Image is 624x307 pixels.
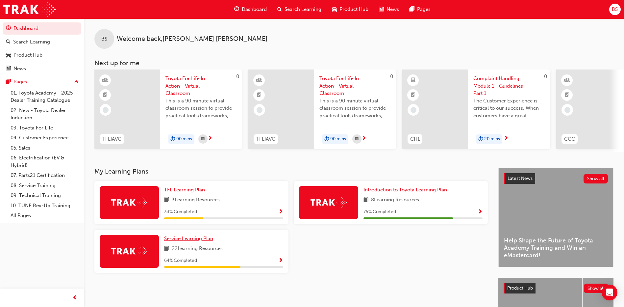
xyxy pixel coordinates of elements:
[411,76,415,85] span: learningResourceType_ELEARNING-icon
[164,186,208,194] a: TFL Learning Plan
[363,208,396,216] span: 75 % Completed
[484,135,500,143] span: 20 mins
[404,3,436,16] a: pages-iconPages
[371,196,419,204] span: 8 Learning Resources
[602,285,617,300] div: Open Intercom Messenger
[165,97,237,120] span: This is a 90 minute virtual classroom session to provide practical tools/frameworks, behaviours a...
[3,76,81,88] button: Pages
[387,6,399,13] span: News
[8,123,81,133] a: 03. Toyota For Life
[584,174,608,183] button: Show all
[363,196,368,204] span: book-icon
[257,76,262,85] span: learningResourceType_INSTRUCTOR_LED-icon
[504,136,509,142] span: next-icon
[8,170,81,181] a: 07. Parts21 Certification
[8,210,81,221] a: All Pages
[6,26,11,32] span: guage-icon
[3,63,81,75] a: News
[311,197,347,208] img: Trak
[248,70,396,149] a: 0TFLIAVCToyota For Life In Action - Virtual ClassroomThis is a 90 minute virtual classroom sessio...
[74,78,79,86] span: up-icon
[544,73,547,79] span: 0
[285,6,321,13] span: Search Learning
[101,35,107,43] span: BS
[164,235,216,242] a: Service Learning Plan
[609,4,621,15] button: BS
[229,3,272,16] a: guage-iconDashboard
[363,186,450,194] a: Introduction to Toyota Learning Plan
[498,168,613,267] a: Latest NewsShow allHelp Shape the Future of Toyota Academy Training and Win an eMastercard!
[94,70,242,149] a: 0TFLIAVCToyota For Life In Action - Virtual ClassroomThis is a 90 minute virtual classroom sessio...
[478,135,483,144] span: duration-icon
[390,73,393,79] span: 0
[319,75,391,97] span: Toyota For Life In Action - Virtual Classroom
[256,135,275,143] span: TFLIAVC
[13,51,42,59] div: Product Hub
[111,197,147,208] img: Trak
[278,257,283,265] button: Show Progress
[94,168,488,175] h3: My Learning Plans
[362,136,366,142] span: next-icon
[234,5,239,14] span: guage-icon
[473,97,545,120] span: The Customer Experience is critical to our success. When customers have a great experience, wheth...
[6,66,11,72] span: news-icon
[478,209,483,215] span: Show Progress
[72,294,77,302] span: prev-icon
[164,187,205,193] span: TFL Learning Plan
[6,52,11,58] span: car-icon
[319,97,391,120] span: This is a 90 minute virtual classroom session to provide practical tools/frameworks, behaviours a...
[330,135,346,143] span: 90 mins
[102,135,121,143] span: TFLIAVC
[201,135,205,143] span: calendar-icon
[13,38,50,46] div: Search Learning
[8,201,81,211] a: 10. TUNE Rev-Up Training
[6,39,11,45] span: search-icon
[564,107,570,113] span: learningRecordVerb_NONE-icon
[3,2,56,17] a: Trak
[379,5,384,14] span: news-icon
[410,135,420,143] span: CH1
[257,107,262,113] span: learningRecordVerb_NONE-icon
[584,284,609,293] button: Show all
[473,75,545,97] span: Complaint Handling Module 1 - Guidelines Part 1
[8,133,81,143] a: 04. Customer Experience
[478,208,483,216] button: Show Progress
[164,236,213,241] span: Service Learning Plan
[103,107,109,113] span: learningRecordVerb_NONE-icon
[176,135,192,143] span: 90 mins
[278,258,283,264] span: Show Progress
[8,105,81,123] a: 02. New - Toyota Dealer Induction
[236,73,239,79] span: 0
[172,196,220,204] span: 3 Learning Resources
[355,135,359,143] span: calendar-icon
[278,208,283,216] button: Show Progress
[327,3,374,16] a: car-iconProduct Hub
[332,5,337,14] span: car-icon
[324,135,329,144] span: duration-icon
[242,6,267,13] span: Dashboard
[3,36,81,48] a: Search Learning
[272,3,327,16] a: search-iconSearch Learning
[103,76,108,85] span: learningResourceType_INSTRUCTOR_LED-icon
[411,91,415,99] span: booktick-icon
[257,91,262,99] span: booktick-icon
[374,3,404,16] a: news-iconNews
[172,245,223,253] span: 22 Learning Resources
[164,257,197,265] span: 64 % Completed
[411,107,416,113] span: learningRecordVerb_NONE-icon
[84,59,624,67] h3: Next up for me
[165,75,237,97] span: Toyota For Life In Action - Virtual Classroom
[507,285,533,291] span: Product Hub
[8,143,81,153] a: 05. Sales
[117,35,267,43] span: Welcome back , [PERSON_NAME] [PERSON_NAME]
[3,22,81,35] a: Dashboard
[504,283,608,293] a: Product HubShow all
[170,135,175,144] span: duration-icon
[363,187,447,193] span: Introduction to Toyota Learning Plan
[6,79,11,85] span: pages-icon
[565,76,569,85] span: learningResourceType_INSTRUCTOR_LED-icon
[8,181,81,191] a: 08. Service Training
[164,196,169,204] span: book-icon
[277,5,282,14] span: search-icon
